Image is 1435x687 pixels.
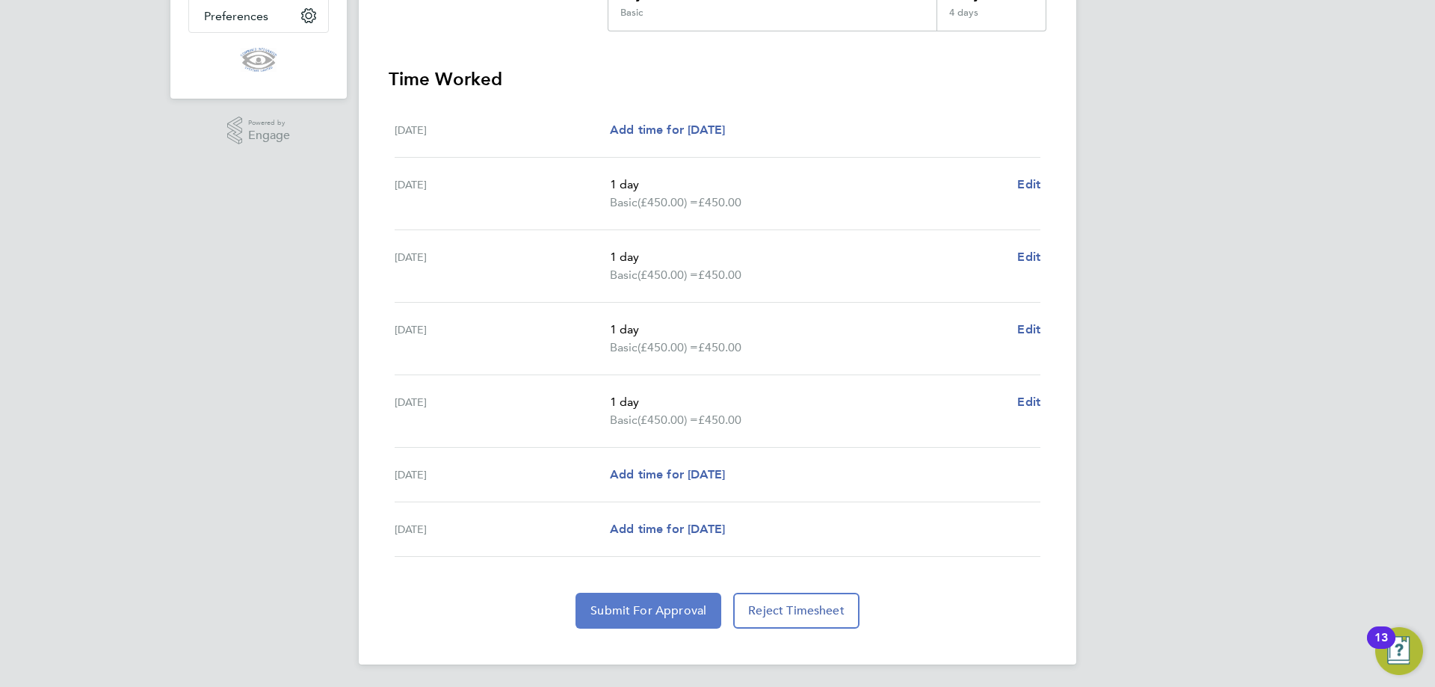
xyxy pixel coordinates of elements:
span: Edit [1017,322,1040,336]
span: (£450.00) = [638,413,698,427]
span: Basic [610,194,638,212]
a: Edit [1017,393,1040,411]
span: Submit For Approval [590,603,706,618]
span: Basic [610,266,638,284]
span: (£450.00) = [638,340,698,354]
span: Add time for [DATE] [610,467,725,481]
div: [DATE] [395,248,610,284]
a: Go to home page [188,48,329,72]
p: 1 day [610,176,1005,194]
div: [DATE] [395,176,610,212]
div: Basic [620,7,643,19]
div: [DATE] [395,121,610,139]
p: 1 day [610,393,1005,411]
span: Basic [610,411,638,429]
span: Add time for [DATE] [610,522,725,536]
span: (£450.00) = [638,195,698,209]
span: (£450.00) = [638,268,698,282]
div: [DATE] [395,520,610,538]
span: Engage [248,129,290,142]
div: [DATE] [395,321,610,357]
img: cis-logo-retina.png [241,48,276,72]
span: £450.00 [698,413,741,427]
span: Basic [610,339,638,357]
span: £450.00 [698,268,741,282]
span: £450.00 [698,195,741,209]
span: Edit [1017,395,1040,409]
span: Edit [1017,250,1040,264]
a: Add time for [DATE] [610,520,725,538]
span: Edit [1017,177,1040,191]
div: 4 days [936,7,1046,31]
a: Edit [1017,321,1040,339]
h3: Time Worked [389,67,1046,91]
div: 13 [1374,638,1388,657]
span: Add time for [DATE] [610,123,725,137]
button: Submit For Approval [575,593,721,629]
p: 1 day [610,321,1005,339]
span: Powered by [248,117,290,129]
a: Add time for [DATE] [610,121,725,139]
span: £450.00 [698,340,741,354]
a: Edit [1017,176,1040,194]
a: Powered byEngage [227,117,291,145]
a: Add time for [DATE] [610,466,725,484]
div: [DATE] [395,393,610,429]
p: 1 day [610,248,1005,266]
span: Preferences [204,9,268,23]
span: Reject Timesheet [748,603,845,618]
a: Edit [1017,248,1040,266]
button: Reject Timesheet [733,593,860,629]
button: Open Resource Center, 13 new notifications [1375,627,1423,675]
div: [DATE] [395,466,610,484]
